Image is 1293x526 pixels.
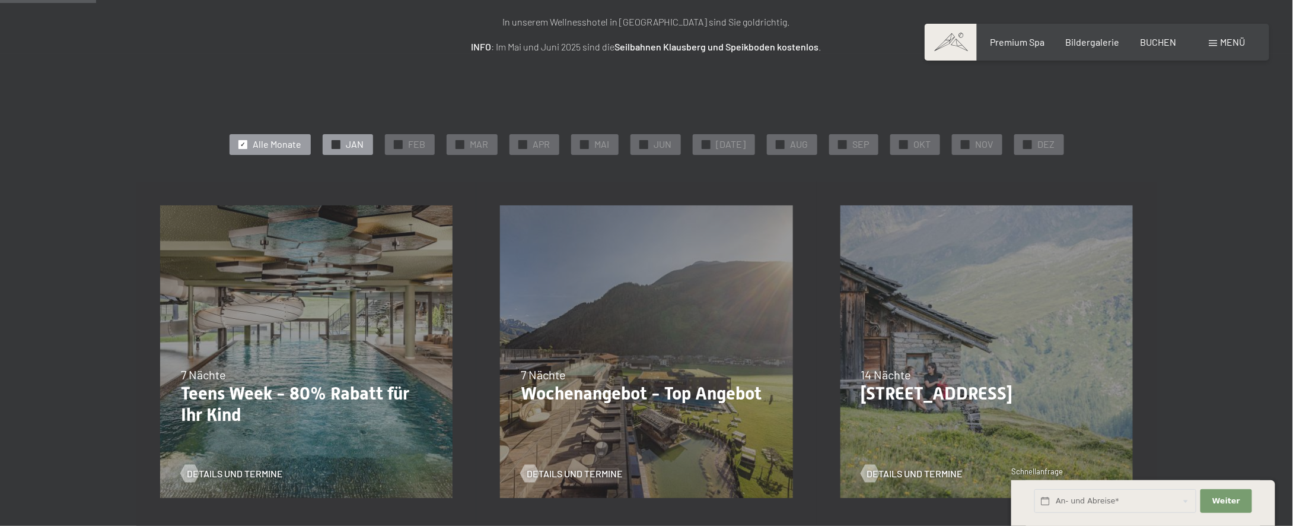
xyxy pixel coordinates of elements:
[963,140,967,148] span: ✓
[396,140,400,148] span: ✓
[615,41,819,52] strong: Seilbahnen Klausberg und Speikboden kostenlos
[703,140,708,148] span: ✓
[582,140,587,148] span: ✓
[1066,36,1120,47] a: Bildergalerie
[181,467,283,480] a: Details und Termine
[778,140,782,148] span: ✓
[350,39,943,55] p: : Im Mai und Juni 2025 sind die .
[1011,467,1063,476] span: Schnellanfrage
[861,383,1112,404] p: [STREET_ADDRESS]
[181,367,226,382] span: 7 Nächte
[914,138,931,151] span: OKT
[472,41,492,52] strong: INFO
[253,138,302,151] span: Alle Monate
[187,467,283,480] span: Details und Termine
[533,138,550,151] span: APR
[1200,489,1251,514] button: Weiter
[861,467,963,480] a: Details und Termine
[521,367,566,382] span: 7 Nächte
[990,36,1044,47] a: Premium Spa
[716,138,746,151] span: [DATE]
[350,14,943,30] p: In unserem Wellnesshotel in [GEOGRAPHIC_DATA] sind Sie goldrichtig.
[1212,496,1240,506] span: Weiter
[853,138,870,151] span: SEP
[521,383,772,404] p: Wochenangebot - Top Angebot
[1221,36,1246,47] span: Menü
[470,138,489,151] span: MAR
[861,367,912,382] span: 14 Nächte
[867,467,963,480] span: Details und Termine
[527,467,623,480] span: Details und Termine
[901,140,906,148] span: ✓
[457,140,462,148] span: ✓
[791,138,808,151] span: AUG
[240,140,245,148] span: ✓
[520,140,525,148] span: ✓
[181,383,432,426] p: Teens Week - 80% Rabatt für Ihr Kind
[595,138,610,151] span: MAI
[840,140,845,148] span: ✓
[333,140,338,148] span: ✓
[521,467,623,480] a: Details und Termine
[641,140,646,148] span: ✓
[976,138,993,151] span: NOV
[346,138,364,151] span: JAN
[409,138,426,151] span: FEB
[654,138,672,151] span: JUN
[1141,36,1177,47] a: BUCHEN
[1025,140,1030,148] span: ✓
[1038,138,1055,151] span: DEZ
